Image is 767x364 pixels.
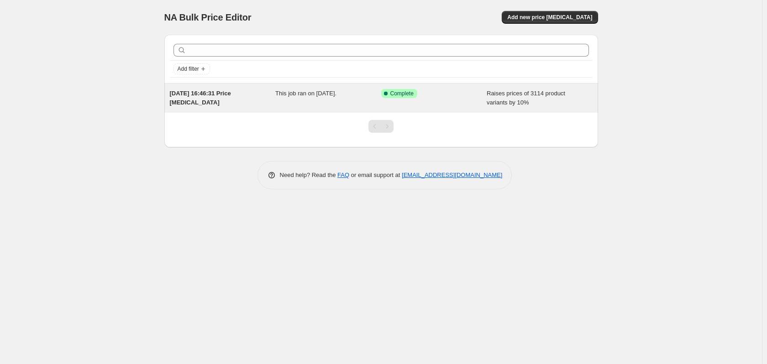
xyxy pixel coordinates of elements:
span: or email support at [349,172,402,178]
button: Add new price [MEDICAL_DATA] [502,11,598,24]
span: [DATE] 16:46:31 Price [MEDICAL_DATA] [170,90,231,106]
a: FAQ [337,172,349,178]
button: Add filter [173,63,210,74]
a: [EMAIL_ADDRESS][DOMAIN_NAME] [402,172,502,178]
span: Add filter [178,65,199,73]
span: Add new price [MEDICAL_DATA] [507,14,592,21]
span: Need help? Read the [280,172,338,178]
span: NA Bulk Price Editor [164,12,252,22]
span: This job ran on [DATE]. [275,90,336,97]
nav: Pagination [368,120,394,133]
span: Raises prices of 3114 product variants by 10% [487,90,565,106]
span: Complete [390,90,414,97]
